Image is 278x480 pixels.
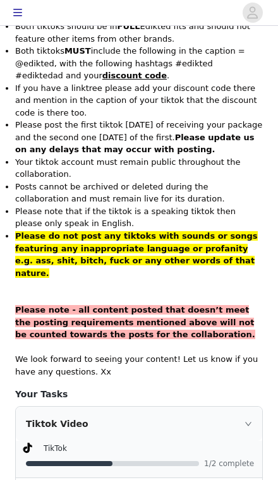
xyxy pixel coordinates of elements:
p: Please note that if the tiktok is a speaking tiktok then please only speak in English. [15,205,263,230]
i: icon: right [245,420,252,428]
p: Please post the first tiktok [DATE] of receiving your package and the second one [DATE] of the fi... [15,119,263,156]
div: avatar [246,3,258,23]
h4: Your Tasks [15,388,263,401]
p: Both tiktoks include the following in the caption = @edikted, with the following hashtags #edikte... [15,45,263,82]
span: Please note - all content posted that doesn’t meet the posting requirements mentioned above will ... [15,305,255,339]
p: If you have a linktree please add your discount code there and mention in the caption of your tik... [15,82,263,119]
p: Your tiktok account must remain public throughout the collaboration. [15,156,263,181]
span: 1/2 complete [204,460,255,467]
p: Both tiktoks should be in Edikted fits and should not feature other items from other brands. [15,20,263,45]
strong: MUST [64,46,91,56]
span: Please do not post any tiktoks with sounds or songs featuring any inappropriate language or profa... [15,231,258,278]
p: We look forward to seeing your content! Let us know if you have any questions. Xx [15,353,263,378]
strong: discount code [102,71,167,80]
div: icon: rightTiktok Video [16,407,262,441]
strong: FULL [118,21,140,31]
span: TikTok [44,444,67,453]
p: Posts cannot be archived or deleted during the collaboration and must remain live for its duration. [15,181,263,205]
